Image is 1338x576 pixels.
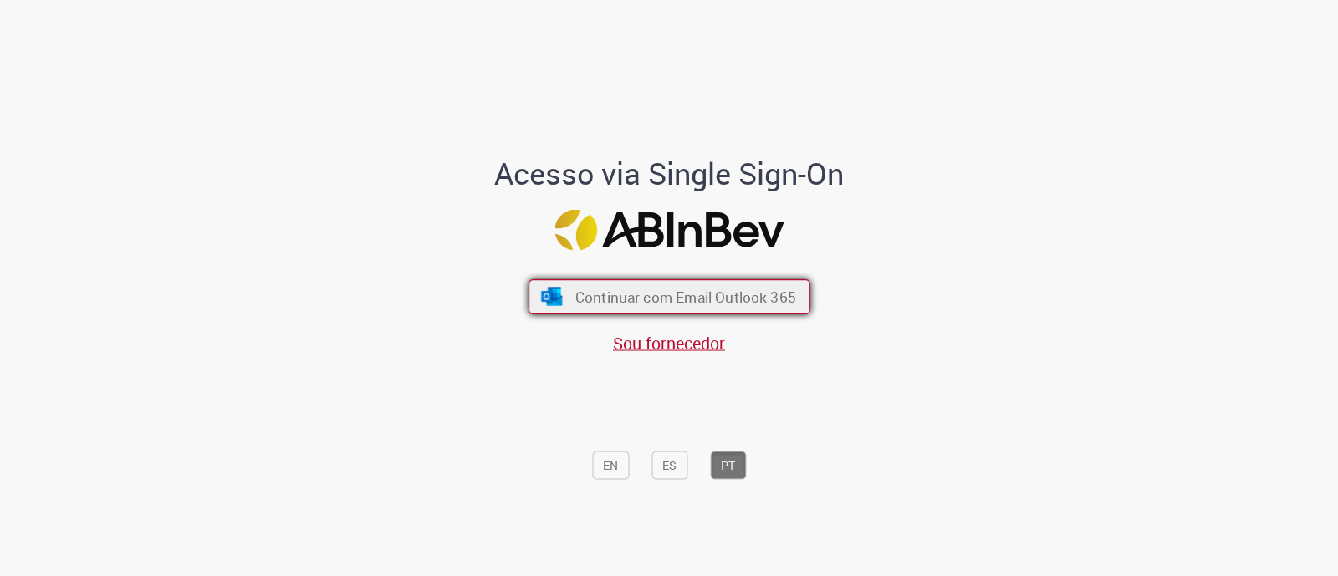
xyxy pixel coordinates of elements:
button: PT [710,451,746,479]
button: EN [592,451,629,479]
h1: Acesso via Single Sign-On [437,156,901,190]
span: Continuar com Email Outlook 365 [575,288,795,307]
img: ícone Azure/Microsoft 360 [539,288,564,306]
img: Logo ABInBev [554,210,784,251]
button: ES [651,451,687,479]
a: Sou fornecedor [613,332,725,354]
button: ícone Azure/Microsoft 360 Continuar com Email Outlook 365 [529,279,810,314]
